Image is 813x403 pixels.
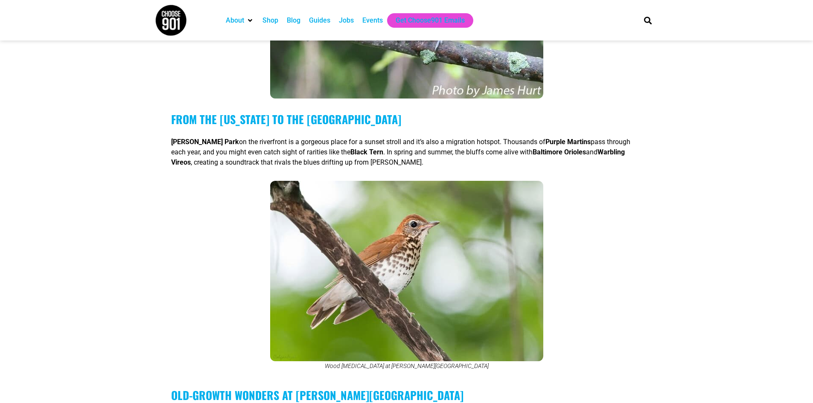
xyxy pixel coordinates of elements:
div: Search [641,13,655,27]
a: Guides [309,15,330,26]
a: Events [362,15,383,26]
a: Get Choose901 Emails [396,15,465,26]
nav: Main nav [221,13,629,28]
figcaption: Wood [MEDICAL_DATA] at [PERSON_NAME][GEOGRAPHIC_DATA] [171,362,642,369]
strong: Black Tern [350,148,383,156]
a: About [226,15,244,26]
strong: Purple Martins [545,138,591,146]
a: Shop [262,15,278,26]
a: Jobs [339,15,354,26]
img: A small brown and white bird with a spotted chest perches on a diagonal branch against a blurred ... [270,181,543,361]
p: on the riverfront is a gorgeous place for a sunset stroll and it’s also a migration hotspot. Thou... [171,137,642,168]
strong: Baltimore Orioles [533,148,586,156]
div: About [221,13,258,28]
a: Blog [287,15,300,26]
strong: From the [US_STATE] to the [GEOGRAPHIC_DATA] [171,111,401,128]
strong: [PERSON_NAME] Park [171,138,239,146]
